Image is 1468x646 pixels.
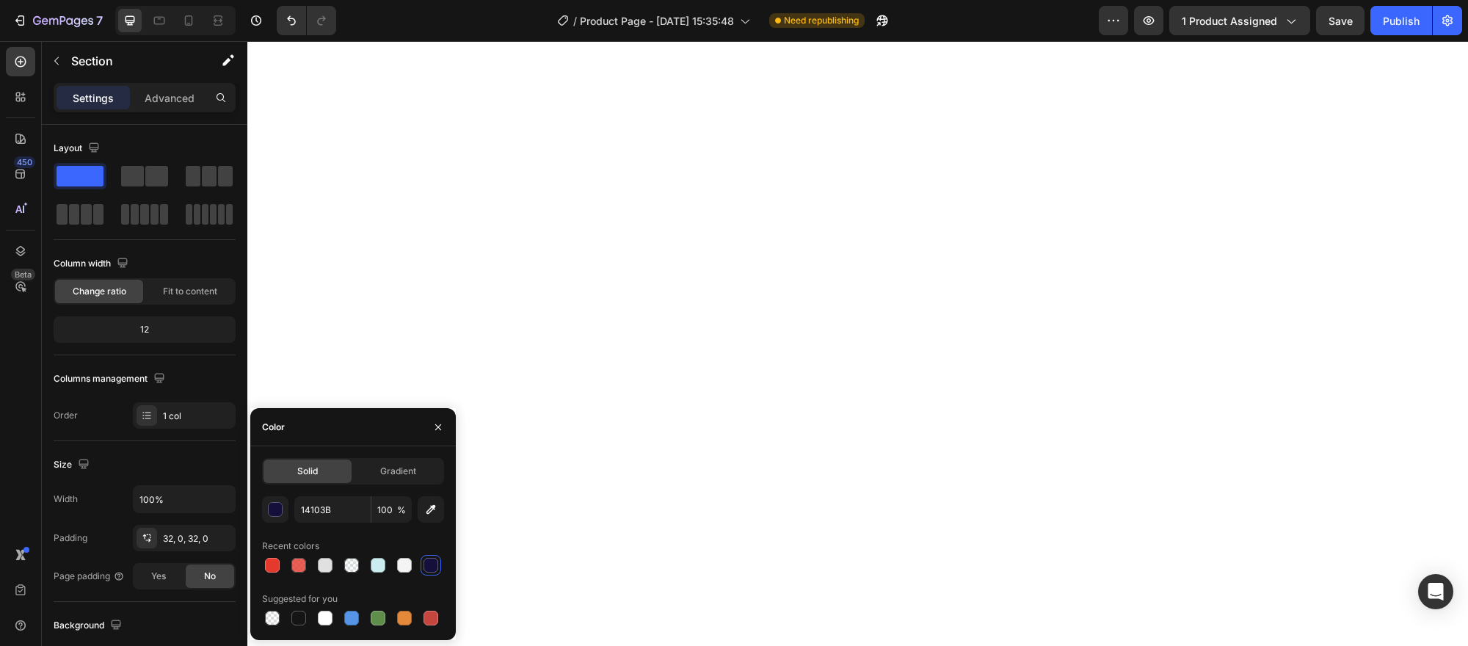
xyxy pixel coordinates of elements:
div: Recent colors [262,540,319,553]
div: Width [54,493,78,506]
p: Settings [73,90,114,106]
div: Page padding [54,570,125,583]
span: / [573,13,577,29]
span: Fit to content [163,285,217,298]
div: 12 [57,319,233,340]
iframe: Design area [247,41,1468,646]
div: Publish [1383,13,1420,29]
p: 7 [96,12,103,29]
div: Padding [54,531,87,545]
button: 7 [6,6,109,35]
button: 1 product assigned [1169,6,1310,35]
div: Columns management [54,369,168,389]
p: Advanced [145,90,195,106]
div: 1 col [163,410,232,423]
span: Solid [297,465,318,478]
div: Background [54,616,125,636]
div: Suggested for you [262,592,338,606]
div: 450 [14,156,35,168]
div: Size [54,455,92,475]
span: Change ratio [73,285,126,298]
div: Column width [54,254,131,274]
div: Color [262,421,285,434]
div: Order [54,409,78,422]
div: 32, 0, 32, 0 [163,532,232,545]
span: % [397,504,406,517]
div: Beta [11,269,35,280]
span: 1 product assigned [1182,13,1277,29]
span: Need republishing [784,14,859,27]
span: No [204,570,216,583]
button: Save [1316,6,1365,35]
p: Section [71,52,192,70]
div: Open Intercom Messenger [1418,574,1453,609]
input: Eg: FFFFFF [294,496,371,523]
input: Auto [134,486,235,512]
span: Product Page - [DATE] 15:35:48 [580,13,734,29]
button: Publish [1370,6,1432,35]
span: Gradient [380,465,416,478]
span: Yes [151,570,166,583]
div: Undo/Redo [277,6,336,35]
div: Layout [54,139,103,159]
span: Save [1329,15,1353,27]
